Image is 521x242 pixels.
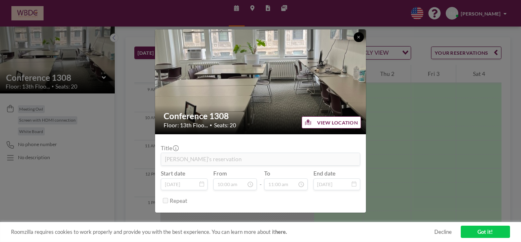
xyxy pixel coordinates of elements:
a: here. [275,229,287,235]
span: Roomzilla requires cookies to work properly and provide you with the best experience. You can lea... [11,229,434,235]
span: • [210,122,212,128]
button: VIEW LOCATION [302,116,361,129]
span: Seats: 20 [214,122,236,129]
label: To [264,170,270,177]
span: - [260,172,262,188]
input: (No title) [161,153,360,165]
span: Floor: 13th Floo... [164,122,208,129]
label: From [213,170,227,177]
label: Start date [161,170,185,177]
a: Got it! [461,226,510,238]
label: End date [313,170,335,177]
a: Decline [434,229,452,235]
label: Title [161,144,178,151]
h2: Conference 1308 [164,111,358,122]
label: Repeat [170,197,187,204]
